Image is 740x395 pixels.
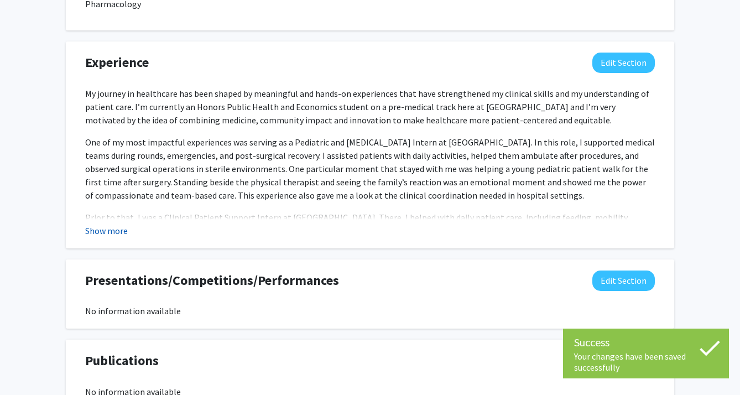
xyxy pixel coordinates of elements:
[574,334,718,351] div: Success
[85,271,339,290] span: Presentations/Competitions/Performances
[85,211,655,264] p: Prior to that, I was a Clinical Patient Support Intern at [GEOGRAPHIC_DATA]. There, I helped with...
[85,87,655,127] p: My journey in healthcare has been shaped by meaningful and hands-on experiences that have strengt...
[592,271,655,291] button: Edit Presentations/Competitions/Performances
[574,351,718,373] div: Your changes have been saved successfully
[85,53,149,72] span: Experience
[8,345,47,387] iframe: Chat
[85,351,159,371] span: Publications
[85,224,128,237] button: Show more
[85,136,655,202] p: One of my most impactful experiences was serving as a Pediatric and [MEDICAL_DATA] Intern at [GEO...
[592,53,655,73] button: Edit Experience
[85,304,655,318] div: No information available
